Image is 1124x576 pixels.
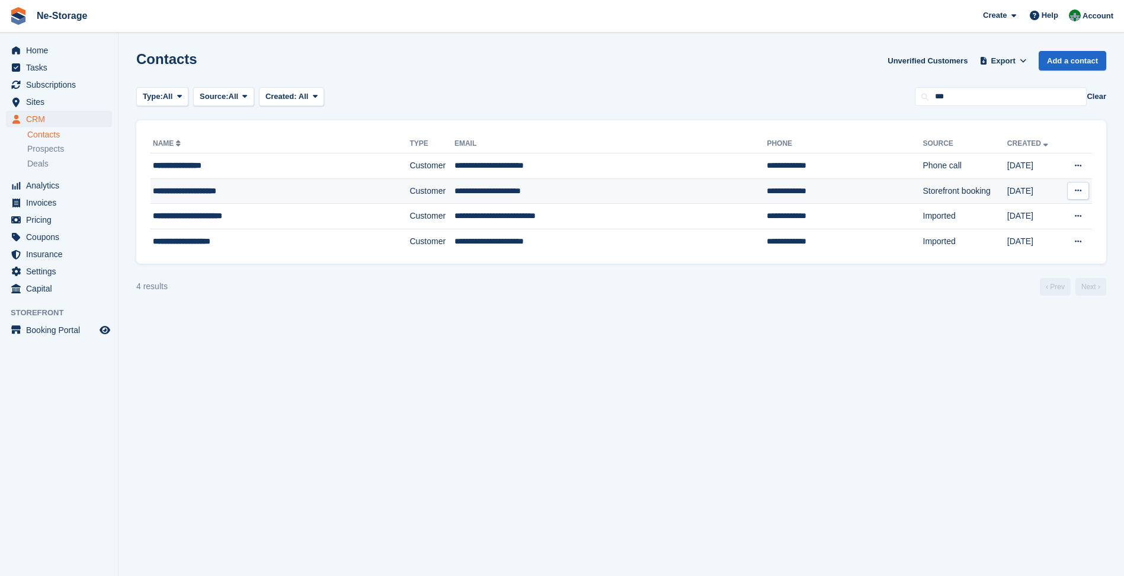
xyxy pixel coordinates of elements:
a: menu [6,212,112,228]
span: CRM [26,111,97,127]
td: [DATE] [1007,178,1061,204]
a: menu [6,42,112,59]
span: Storefront [11,307,118,319]
span: Account [1083,10,1113,22]
a: Next [1075,278,1106,296]
a: Contacts [27,129,112,140]
button: Source: All [193,87,254,107]
td: [DATE] [1007,229,1061,254]
th: Phone [767,135,923,153]
td: Imported [923,229,1007,254]
button: Type: All [136,87,188,107]
span: Create [983,9,1007,21]
a: menu [6,111,112,127]
span: Home [26,42,97,59]
td: Customer [409,204,454,229]
a: Previous [1040,278,1071,296]
span: Tasks [26,59,97,76]
td: Customer [409,178,454,204]
a: menu [6,263,112,280]
a: menu [6,194,112,211]
a: Prospects [27,143,112,155]
td: Phone call [923,153,1007,179]
nav: Page [1037,278,1109,296]
a: Preview store [98,323,112,337]
span: Analytics [26,177,97,194]
button: Clear [1087,91,1106,103]
a: menu [6,246,112,263]
button: Created: All [259,87,324,107]
a: menu [6,59,112,76]
td: [DATE] [1007,153,1061,179]
button: Export [977,51,1029,71]
span: Prospects [27,143,64,155]
a: Name [153,139,183,148]
span: Capital [26,280,97,297]
span: All [163,91,173,103]
span: Export [991,55,1016,67]
th: Source [923,135,1007,153]
span: Source: [200,91,228,103]
span: Sites [26,94,97,110]
a: menu [6,94,112,110]
img: Charlotte Nesbitt [1069,9,1081,21]
span: Type: [143,91,163,103]
img: stora-icon-8386f47178a22dfd0bd8f6a31ec36ba5ce8667c1dd55bd0f319d3a0aa187defe.svg [9,7,27,25]
span: All [299,92,309,101]
th: Email [454,135,767,153]
td: Storefront booking [923,178,1007,204]
span: Settings [26,263,97,280]
a: Unverified Customers [883,51,972,71]
a: menu [6,177,112,194]
h1: Contacts [136,51,197,67]
span: Help [1042,9,1058,21]
a: Add a contact [1039,51,1106,71]
a: menu [6,280,112,297]
span: Pricing [26,212,97,228]
a: Deals [27,158,112,170]
span: Coupons [26,229,97,245]
span: Deals [27,158,49,169]
th: Type [409,135,454,153]
td: Customer [409,229,454,254]
a: menu [6,229,112,245]
span: Insurance [26,246,97,263]
td: [DATE] [1007,204,1061,229]
a: Created [1007,139,1051,148]
td: Customer [409,153,454,179]
span: Invoices [26,194,97,211]
a: Ne-Storage [32,6,92,25]
span: All [229,91,239,103]
span: Booking Portal [26,322,97,338]
td: Imported [923,204,1007,229]
a: menu [6,322,112,338]
a: menu [6,76,112,93]
span: Subscriptions [26,76,97,93]
div: 4 results [136,280,168,293]
span: Created: [265,92,297,101]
